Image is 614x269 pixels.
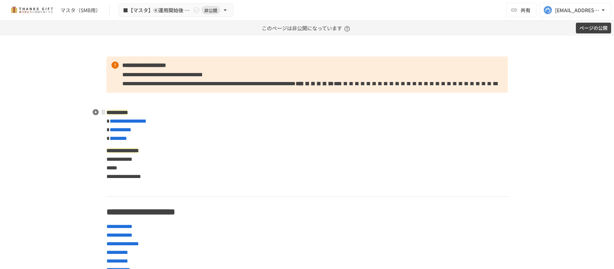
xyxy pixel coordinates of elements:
[60,6,101,14] div: マスタ（SMB用）
[262,20,352,36] p: このページは非公開になっています
[555,6,600,15] div: [EMAIL_ADDRESS][DOMAIN_NAME]
[576,23,611,34] button: ページの公開
[506,3,536,17] button: 共有
[123,6,191,15] span: ■【マスタ】④運用開始後 1回目振り返りミーティング
[520,6,531,14] span: 共有
[539,3,611,17] button: [EMAIL_ADDRESS][DOMAIN_NAME]
[201,6,220,14] span: 非公開
[9,4,55,16] img: mMP1OxWUAhQbsRWCurg7vIHe5HqDpP7qZo7fRoNLXQh
[118,3,233,17] button: ■【マスタ】④運用開始後 1回目振り返りミーティング非公開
